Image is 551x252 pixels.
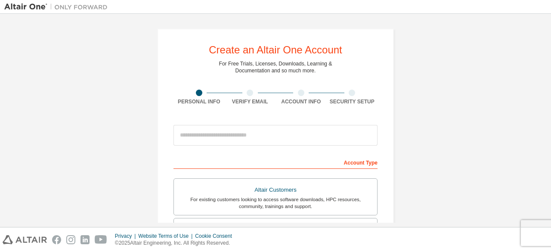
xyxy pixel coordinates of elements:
img: Altair One [4,3,112,11]
div: Altair Customers [179,184,372,196]
div: For Free Trials, Licenses, Downloads, Learning & Documentation and so much more. [219,60,332,74]
div: Personal Info [173,98,225,105]
img: youtube.svg [95,235,107,244]
div: Website Terms of Use [138,233,195,240]
img: facebook.svg [52,235,61,244]
div: Create an Altair One Account [209,45,342,55]
div: Cookie Consent [195,233,237,240]
div: For existing customers looking to access software downloads, HPC resources, community, trainings ... [179,196,372,210]
p: © 2025 Altair Engineering, Inc. All Rights Reserved. [115,240,237,247]
div: Security Setup [327,98,378,105]
div: Privacy [115,233,138,240]
img: instagram.svg [66,235,75,244]
img: altair_logo.svg [3,235,47,244]
div: Account Info [275,98,327,105]
div: Verify Email [225,98,276,105]
img: linkedin.svg [80,235,90,244]
div: Account Type [173,155,378,169]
